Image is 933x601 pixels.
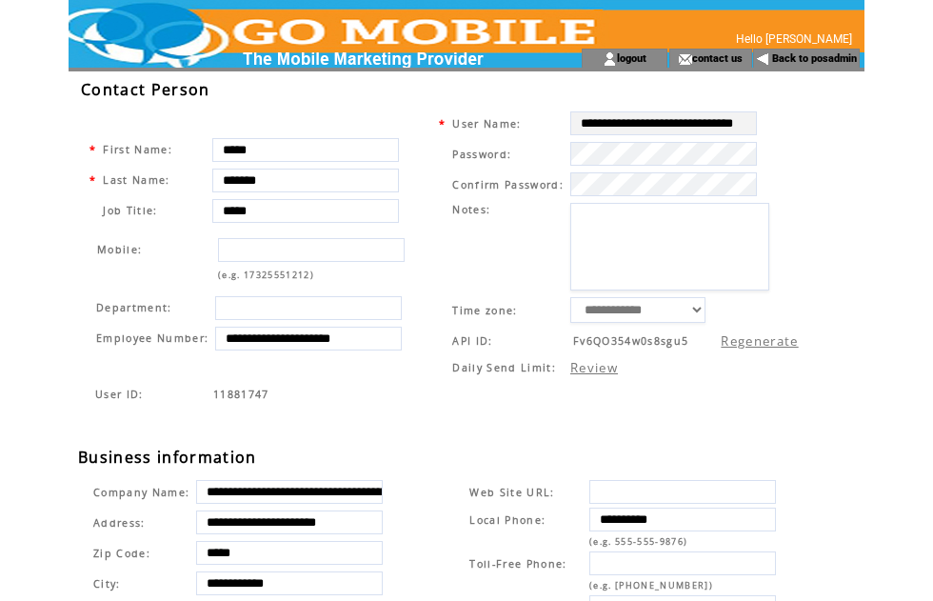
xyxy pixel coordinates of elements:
span: User Name: [452,117,521,130]
span: Toll-Free Phone: [469,557,566,571]
a: Review [570,359,618,376]
span: Time zone: [452,304,517,317]
span: (e.g. 555-555-9876) [589,535,687,548]
a: Back to posadmin [772,52,857,65]
span: City: [93,577,121,591]
span: Address: [93,516,146,530]
span: Confirm Password: [452,178,564,191]
span: First Name: [103,143,172,156]
span: Daily Send Limit: [452,361,556,374]
span: Indicates the agent code for sign up page with sales agent or reseller tracking code [213,388,269,401]
img: account_icon.gif [603,51,617,67]
span: Department: [96,301,172,314]
span: Fv6QO354w0s8sgu5 [573,334,688,348]
a: logout [617,51,646,64]
span: Contact Person [81,79,210,100]
span: Last Name: [103,173,169,187]
span: Notes: [452,203,490,216]
img: contact_us_icon.gif [678,51,692,67]
a: Regenerate [721,332,798,350]
span: Business information [78,447,257,468]
a: contact us [692,51,743,64]
span: Hello [PERSON_NAME] [736,32,852,46]
span: Company Name: [93,486,189,499]
span: Password: [452,148,511,161]
span: Zip Code: [93,547,150,560]
span: Indicates the agent code for sign up page with sales agent or reseller tracking code [95,388,144,401]
span: Web Site URL: [469,486,554,499]
span: Local Phone: [469,513,546,527]
span: (e.g. 17325551212) [218,269,314,281]
span: Job Title: [103,204,157,217]
span: (e.g. [PHONE_NUMBER]) [589,579,713,591]
img: backArrow.gif [756,51,770,67]
span: Employee Number: [96,331,208,345]
span: Mobile: [97,243,142,256]
span: API ID: [452,334,492,348]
